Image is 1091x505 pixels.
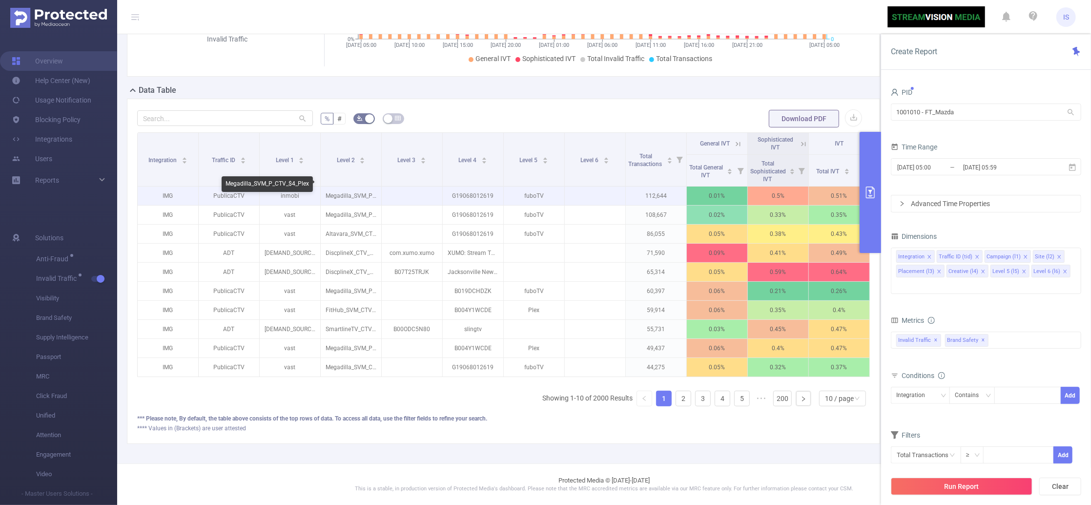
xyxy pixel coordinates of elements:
[36,386,117,406] span: Click Fraud
[10,8,107,28] img: Protected Media
[891,47,937,56] span: Create Report
[687,187,747,205] p: 0.01%
[504,282,564,300] p: fuboTV
[587,55,644,63] span: Total Invalid Traffic
[185,34,271,44] div: Invalid Traffic
[321,263,381,281] p: DiscplineX_CTV_$6_VAST_HMN
[986,393,991,400] i: icon: down
[727,170,733,173] i: icon: caret-down
[687,339,747,358] p: 0.06%
[260,206,320,224] p: vast
[715,391,730,406] a: 4
[626,244,686,262] p: 71,590
[809,42,840,48] tspan: [DATE] 05:00
[443,301,503,319] p: B004Y1WCDE
[754,391,769,406] span: •••
[138,187,198,205] p: IMG
[896,334,941,347] span: Invalid Traffic
[673,133,686,186] i: Filter menu
[539,42,570,48] tspan: [DATE] 01:00
[117,463,1091,505] footer: Protected Media © [DATE]-[DATE]
[667,160,672,163] i: icon: caret-down
[637,391,652,406] li: Previous Page
[687,358,747,377] p: 0.05%
[504,301,564,319] p: Plex
[754,391,769,406] li: Next 5 Pages
[1031,265,1070,277] li: Level 6 (l6)
[809,263,869,281] p: 0.64%
[835,140,844,147] span: IVT
[1033,265,1060,278] div: Level 6 (l6)
[443,206,503,224] p: G19068012619
[321,358,381,377] p: Megadilla_SVM_CTV_$4
[12,51,63,71] a: Overview
[687,263,747,281] p: 0.05%
[1035,251,1054,263] div: Site (l2)
[12,90,91,110] a: Usage Notification
[36,328,117,347] span: Supply Intelligence
[321,282,381,300] p: Megadilla_SVM_P_CTV_$4_Plex
[1023,254,1028,260] i: icon: close
[299,156,304,159] i: icon: caret-up
[603,156,609,162] div: Sort
[360,160,365,163] i: icon: caret-down
[443,225,503,243] p: G19068012619
[12,129,72,149] a: Integrations
[656,55,712,63] span: Total Transactions
[896,161,975,174] input: Start date
[902,372,945,379] span: Conditions
[604,156,609,159] i: icon: caret-up
[809,339,869,358] p: 0.47%
[735,391,749,406] a: 5
[12,149,52,168] a: Users
[987,251,1021,263] div: Campaign (l1)
[636,42,666,48] tspan: [DATE] 11:00
[982,335,986,346] span: ✕
[337,115,342,123] span: #
[36,406,117,425] span: Unified
[732,42,762,48] tspan: [DATE] 21:00
[748,358,808,377] p: 0.32%
[955,387,986,403] div: Contains
[945,334,988,347] span: Brand Safety
[825,391,854,406] div: 10 / page
[684,42,714,48] tspan: [DATE] 16:00
[36,255,72,262] span: Anti-Fraud
[748,225,808,243] p: 0.38%
[522,55,576,63] span: Sophisticated IVT
[504,358,564,377] p: fuboTV
[748,320,808,338] p: 0.45%
[260,282,320,300] p: vast
[656,391,672,406] li: 1
[398,157,417,164] span: Level 3
[816,168,841,175] span: Total IVT
[137,110,313,126] input: Search...
[626,263,686,281] p: 65,314
[937,269,942,275] i: icon: close
[260,358,320,377] p: vast
[138,339,198,358] p: IMG
[138,263,198,281] p: IMG
[1039,478,1081,495] button: Clear
[896,250,935,263] li: Integration
[543,160,548,163] i: icon: caret-down
[938,372,945,379] i: icon: info-circle
[443,358,503,377] p: G19068012619
[581,157,600,164] span: Level 6
[985,250,1031,263] li: Campaign (l1)
[260,263,320,281] p: [DEMAND_SOURCE]
[138,225,198,243] p: IMG
[934,335,938,346] span: ✕
[626,282,686,300] p: 60,397
[891,88,912,96] span: PID
[199,301,259,319] p: PublicaCTV
[137,424,870,433] div: **** Values in (Brackets) are user attested
[962,161,1041,174] input: End date
[443,282,503,300] p: B019DCHDZK
[898,251,925,263] div: Integration
[773,391,792,406] li: 200
[809,282,869,300] p: 0.26%
[382,263,442,281] p: B07T25TRJK
[626,225,686,243] p: 86,055
[182,156,187,159] i: icon: caret-up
